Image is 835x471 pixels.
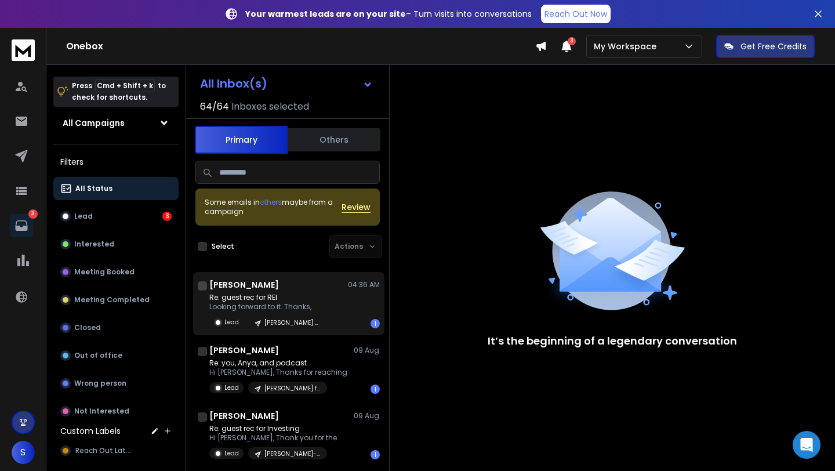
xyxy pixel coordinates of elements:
div: 3 [162,212,172,221]
p: – Turn visits into conversations [245,8,532,20]
div: 1 [371,385,380,394]
button: S [12,441,35,464]
p: Wrong person [74,379,126,388]
img: logo [12,39,35,61]
p: Lead [224,383,239,392]
h3: Custom Labels [60,425,121,437]
div: Some emails in maybe from a campaign [205,198,342,216]
span: Reach Out Later [75,446,132,455]
h1: [PERSON_NAME] [209,410,279,422]
h1: All Inbox(s) [200,78,267,89]
button: Out of office [53,344,179,367]
p: Re: guest rec for REI [209,293,327,302]
button: Closed [53,316,179,339]
p: Meeting Completed [74,295,150,305]
span: 3 [568,37,576,45]
button: Interested [53,233,179,256]
button: Lead3 [53,205,179,228]
p: Press to check for shortcuts. [72,80,166,103]
p: Hi [PERSON_NAME], Thank you for the [209,433,337,443]
p: Lead [224,449,239,458]
p: Meeting Booked [74,267,135,277]
p: [PERSON_NAME] Batch #6 [264,318,320,327]
p: 04:36 AM [348,280,380,289]
button: Meeting Booked [53,260,179,284]
button: Primary [195,126,288,154]
p: Lead [224,318,239,327]
h1: [PERSON_NAME] [209,279,279,291]
button: Get Free Credits [716,35,815,58]
span: others [260,197,282,207]
p: It’s the beginning of a legendary conversation [488,333,737,349]
div: 1 [371,319,380,328]
p: Out of office [74,351,122,360]
a: Reach Out Now [541,5,611,23]
p: Interested [74,240,114,249]
a: 3 [10,214,33,237]
button: All Campaigns [53,111,179,135]
h3: Filters [53,154,179,170]
div: 1 [371,450,380,459]
h1: All Campaigns [63,117,125,129]
p: Reach Out Now [544,8,607,20]
p: Not Interested [74,407,129,416]
p: My Workspace [594,41,661,52]
label: Select [212,242,234,251]
button: Wrong person [53,372,179,395]
button: Review [342,201,371,213]
button: Others [288,127,380,153]
h1: Onebox [66,39,535,53]
p: Hi [PERSON_NAME], Thanks for reaching [209,368,347,377]
span: 64 / 64 [200,100,229,114]
p: Get Free Credits [740,41,807,52]
button: All Inbox(s) [191,72,382,95]
strong: Your warmest leads are on your site [245,8,406,20]
p: 3 [28,209,38,219]
p: [PERSON_NAME]- Investing (Batch #3) [264,450,320,458]
button: Meeting Completed [53,288,179,311]
h1: [PERSON_NAME] [209,345,279,356]
p: Lead [74,212,93,221]
h3: Inboxes selected [231,100,309,114]
button: Not Interested [53,400,179,423]
p: Re: you, Anya, and podcast [209,358,347,368]
p: Looking forward to it. Thanks, [209,302,327,311]
button: All Status [53,177,179,200]
p: [PERSON_NAME] followers (PodMan outreach) [264,384,320,393]
p: 09 Aug [354,411,380,421]
p: 09 Aug [354,346,380,355]
button: Reach Out Later [53,439,179,462]
p: All Status [75,184,112,193]
p: Closed [74,323,101,332]
div: Open Intercom Messenger [793,431,821,459]
p: Re: guest rec for Investing [209,424,337,433]
span: Cmd + Shift + k [95,79,155,92]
